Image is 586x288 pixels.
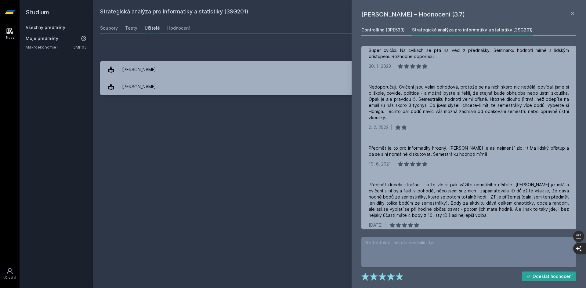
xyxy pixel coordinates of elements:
[369,63,391,69] div: 30. 1. 2023
[1,264,18,283] a: Uživatel
[5,35,14,40] div: Study
[26,44,73,50] a: Makroekonomie I
[125,22,137,34] a: Testy
[167,22,190,34] a: Hodnocení
[393,63,395,69] div: |
[100,78,579,95] a: [PERSON_NAME] 9 hodnocení 3.7
[145,25,160,31] div: Učitelé
[122,81,156,93] div: [PERSON_NAME]
[1,24,18,43] a: Study
[26,35,58,42] span: Moje předměty
[369,84,569,121] div: Nedoporučuji. Cvičení jsou velmi pohodová, protože se na nich skoro nic nedělá, povídali jsme si ...
[100,7,510,17] h2: Strategická analýza pro informatiky a statistiky (3SG201)
[125,25,137,31] div: Testy
[100,25,118,31] div: Soubory
[100,22,118,34] a: Soubory
[122,64,156,76] div: [PERSON_NAME]
[3,275,16,280] div: Uživatel
[26,25,65,30] a: Všechny předměty
[73,45,87,49] a: 3MI103
[145,22,160,34] a: Učitelé
[100,61,579,78] a: [PERSON_NAME] 3 hodnocení 4.0
[167,25,190,31] div: Hodnocení
[369,47,569,60] div: Super cvičící. Na cvikach se ptá na věci z přednášky. Seminarku hodnotí mírně s lidským přístupem...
